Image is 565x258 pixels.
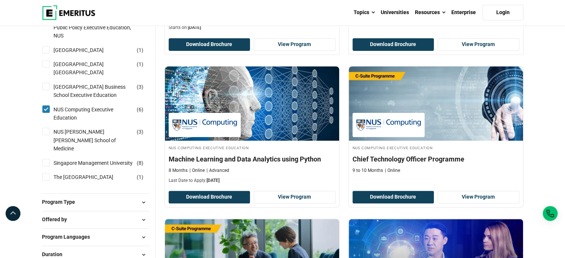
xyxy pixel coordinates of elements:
[207,178,220,183] span: [DATE]
[169,167,188,174] p: 8 Months
[139,160,142,166] span: 8
[137,105,143,114] span: ( )
[42,214,149,225] button: Offered by
[139,84,142,90] span: 3
[165,66,339,141] img: Machine Learning and Data Analytics using Python | Online Coding Course
[172,117,237,133] img: NUS Computing Executive Education
[53,15,148,40] a: [PERSON_NAME] Yew School of Public Policy Executive Education, NUS
[353,38,434,51] button: Download Brochure
[349,66,523,177] a: Technology Course by NUS Computing Executive Education - NUS Computing Executive Education NUS Co...
[169,191,250,203] button: Download Brochure
[53,159,147,167] a: Singapore Management University
[353,191,434,203] button: Download Brochure
[139,107,142,112] span: 6
[137,46,143,54] span: ( )
[188,25,201,30] span: [DATE]
[53,83,148,99] a: [GEOGRAPHIC_DATA] Business School Executive Education
[139,61,142,67] span: 1
[137,173,143,181] span: ( )
[42,197,149,208] button: Program Type
[42,233,96,241] span: Program Languages
[137,60,143,68] span: ( )
[42,215,73,223] span: Offered by
[53,60,148,77] a: [GEOGRAPHIC_DATA] [GEOGRAPHIC_DATA]
[53,105,148,122] a: NUS Computing Executive Education
[356,117,421,133] img: NUS Computing Executive Education
[165,66,339,187] a: Coding Course by NUS Computing Executive Education - October 10, 2025 NUS Computing Executive Edu...
[137,159,143,167] span: ( )
[169,154,335,164] h4: Machine Learning and Data Analytics using Python
[53,128,148,153] a: NUS [PERSON_NAME] [PERSON_NAME] School of Medicine
[42,232,149,243] button: Program Languages
[353,144,519,151] h4: NUS Computing Executive Education
[139,174,142,180] span: 1
[349,66,523,141] img: Chief Technology Officer Programme | Online Technology Course
[42,198,81,206] span: Program Type
[137,128,143,136] span: ( )
[207,167,229,174] p: Advanced
[137,83,143,91] span: ( )
[169,144,335,151] h4: NUS Computing Executive Education
[483,5,523,20] a: Login
[353,154,519,164] h4: Chief Technology Officer Programme
[139,47,142,53] span: 1
[139,129,142,135] span: 3
[254,38,335,51] a: View Program
[169,177,335,184] p: Last Date to Apply:
[438,191,519,203] a: View Program
[53,173,128,181] a: The [GEOGRAPHIC_DATA]
[53,46,118,54] a: [GEOGRAPHIC_DATA]
[189,167,205,174] p: Online
[353,167,383,174] p: 9 to 10 Months
[254,191,335,203] a: View Program
[438,38,519,51] a: View Program
[169,38,250,51] button: Download Brochure
[169,25,335,31] p: Starts on:
[385,167,400,174] p: Online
